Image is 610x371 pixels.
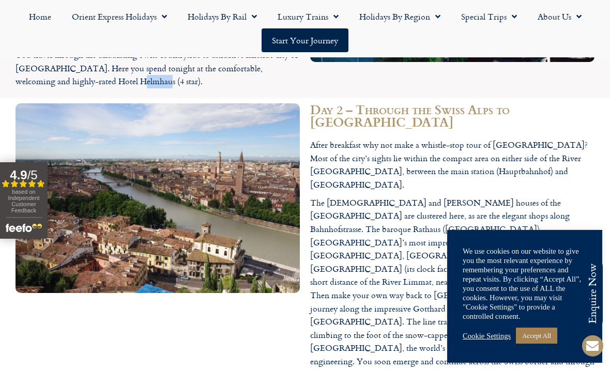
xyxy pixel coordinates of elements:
a: About Us [527,5,592,29]
a: Holidays by Region [349,5,451,29]
a: Accept All [516,328,557,344]
p: You travel through the undulating Swiss countryside to attractive lakeside city of [GEOGRAPHIC_DA... [16,49,300,89]
h2: Day 2 – Through the Swiss Alps to [GEOGRAPHIC_DATA] [310,104,594,129]
a: Start your Journey [262,29,348,53]
div: We use cookies on our website to give you the most relevant experience by remembering your prefer... [463,247,587,321]
a: Cookie Settings [463,332,511,341]
a: Holidays by Rail [177,5,267,29]
a: Luxury Trains [267,5,349,29]
a: Orient Express Holidays [62,5,177,29]
a: Home [19,5,62,29]
nav: Menu [5,5,605,53]
a: Special Trips [451,5,527,29]
p: After breakfast why not make a whistle-stop tour of [GEOGRAPHIC_DATA]? Most of the city’s sights ... [310,139,594,192]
